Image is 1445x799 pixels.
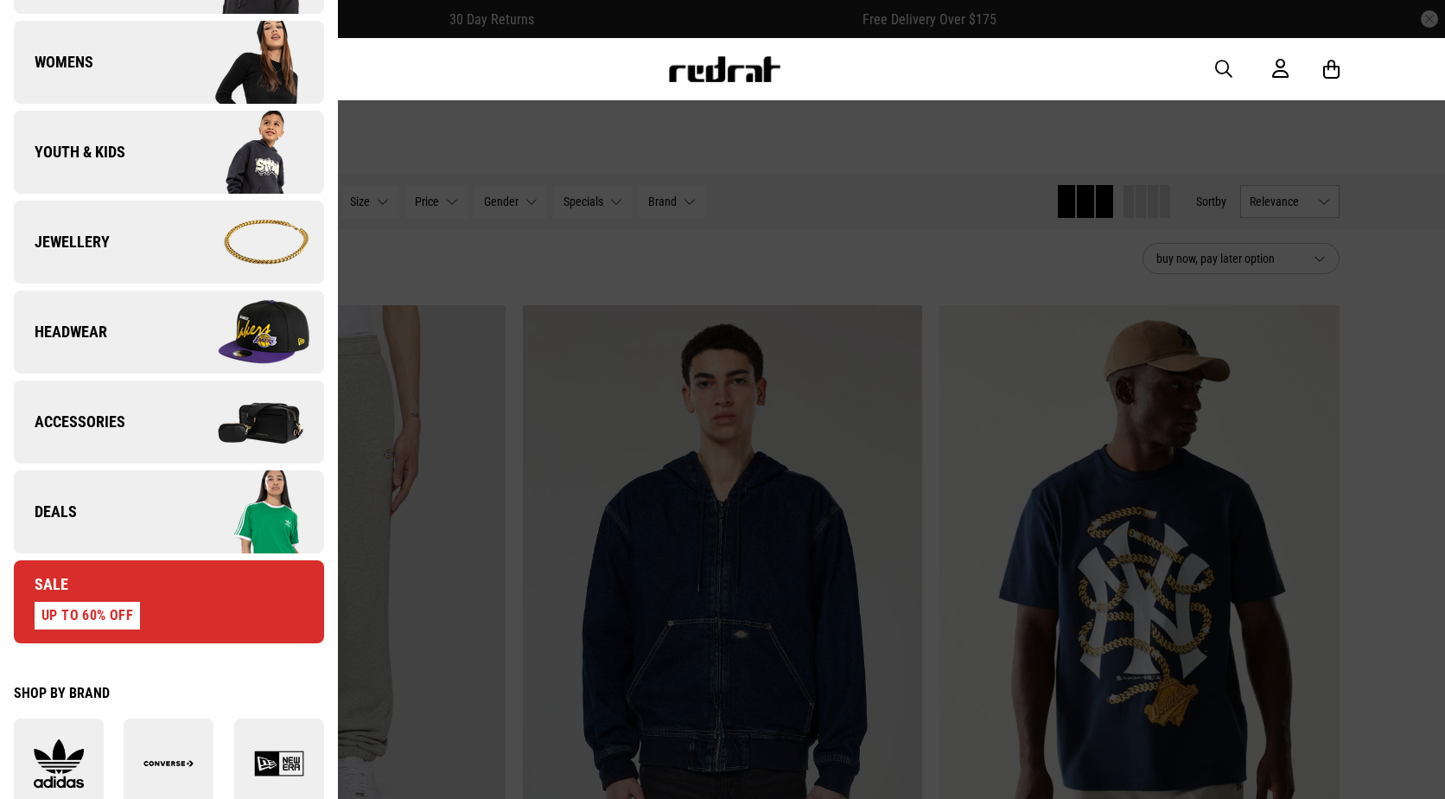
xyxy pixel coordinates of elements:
button: Open LiveChat chat widget [14,7,66,59]
a: Accessories Company [14,380,324,463]
img: Company [169,109,323,195]
a: Jewellery Company [14,201,324,284]
img: Company [169,289,323,375]
div: Shop by Brand [14,685,324,701]
img: Company [169,199,323,285]
span: Youth & Kids [14,142,125,163]
a: Youth & Kids Company [14,111,324,194]
img: New Era [234,738,324,789]
a: Headwear Company [14,291,324,374]
span: Sale [14,574,68,595]
a: Sale UP TO 60% OFF [14,560,324,643]
span: Deals [14,502,77,522]
img: Company [169,469,323,555]
img: Redrat logo [667,56,781,82]
a: Womens Company [14,21,324,104]
span: Jewellery [14,232,110,252]
img: adidas [14,738,104,789]
div: UP TO 60% OFF [35,602,140,630]
img: Converse [124,738,213,789]
span: Womens [14,52,93,73]
span: Headwear [14,322,107,342]
img: Company [169,19,323,105]
a: Deals Company [14,470,324,553]
span: Accessories [14,412,125,432]
img: Company [169,379,323,465]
